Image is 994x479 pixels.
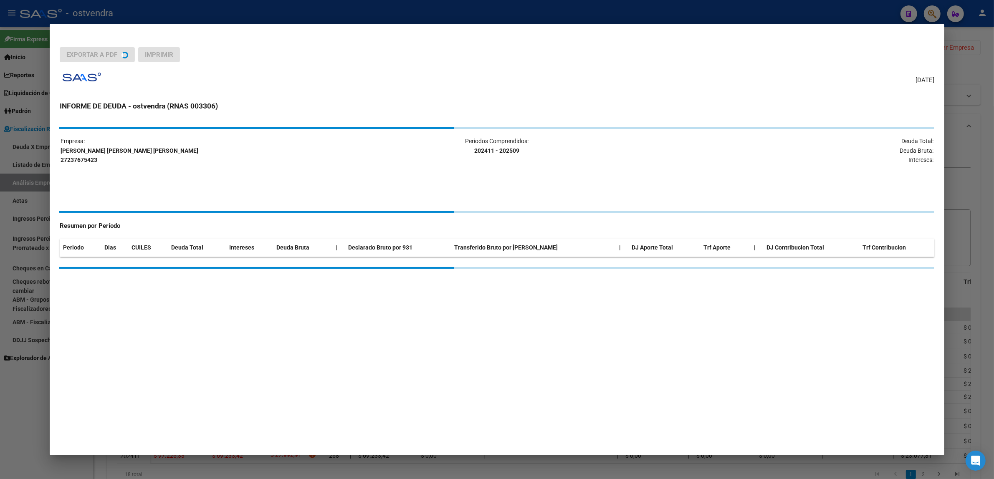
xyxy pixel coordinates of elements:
[859,239,934,257] th: Trf Contribucion
[966,451,986,471] div: Open Intercom Messenger
[129,239,168,257] th: CUILES
[700,239,751,257] th: Trf Aporte
[332,239,345,257] th: |
[60,239,101,257] th: Periodo
[60,47,135,62] button: Exportar a PDF
[751,239,763,257] th: |
[61,136,351,165] p: Empresa:
[474,147,519,154] strong: 202411 - 202509
[451,239,616,257] th: Transferido Bruto por [PERSON_NAME]
[61,147,198,164] strong: [PERSON_NAME] [PERSON_NAME] [PERSON_NAME] 27237675423
[60,221,934,231] h4: Resumen por Período
[916,76,934,85] span: [DATE]
[145,51,173,58] span: Imprimir
[763,239,859,257] th: DJ Contribucion Total
[66,51,117,58] span: Exportar a PDF
[352,136,642,156] p: Periodos Comprendidos:
[345,239,451,257] th: Declarado Bruto por 931
[168,239,226,257] th: Deuda Total
[101,239,129,257] th: Dias
[628,239,700,257] th: DJ Aporte Total
[226,239,273,257] th: Intereses
[273,239,332,257] th: Deuda Bruta
[138,47,180,62] button: Imprimir
[643,136,933,165] p: Deuda Total: Deuda Bruta: Intereses:
[60,101,934,111] h3: INFORME DE DEUDA - ostvendra (RNAS 003306)
[616,239,628,257] th: |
